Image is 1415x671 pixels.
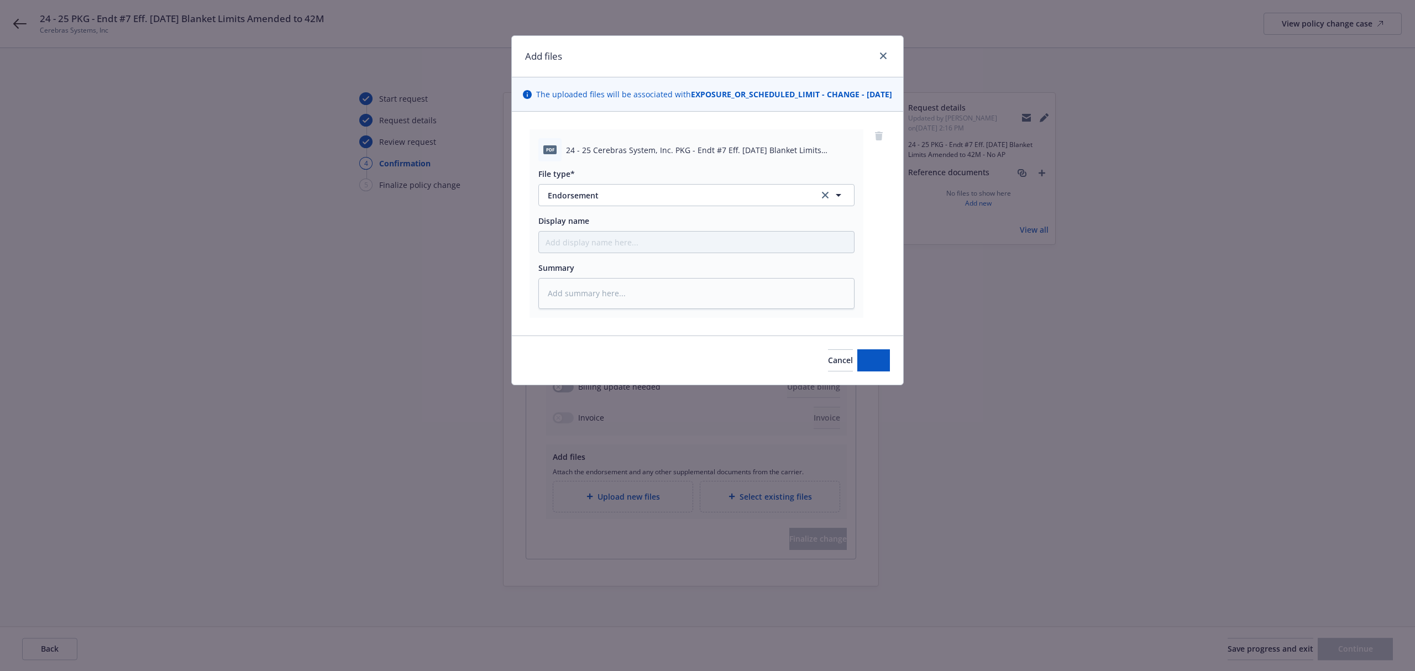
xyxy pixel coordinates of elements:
[877,49,890,62] a: close
[543,145,557,154] span: pdf
[857,355,890,365] span: Add files
[536,88,892,100] span: The uploaded files will be associated with
[566,144,855,156] span: 24 - 25 Cerebras System, Inc. PKG - Endt #7 Eff. [DATE] Blanket Limits Amended to 42M.pdf
[538,263,574,273] span: Summary
[538,184,855,206] button: Endorsementclear selection
[538,216,589,226] span: Display name
[548,190,804,201] span: Endorsement
[538,169,575,179] span: File type*
[872,129,885,143] a: remove
[691,89,892,99] strong: EXPOSURE_OR_SCHEDULED_LIMIT - CHANGE - [DATE]
[819,188,832,202] a: clear selection
[525,49,562,64] h1: Add files
[828,355,853,365] span: Cancel
[539,232,854,253] input: Add display name here...
[857,349,890,371] button: Add files
[828,349,853,371] button: Cancel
